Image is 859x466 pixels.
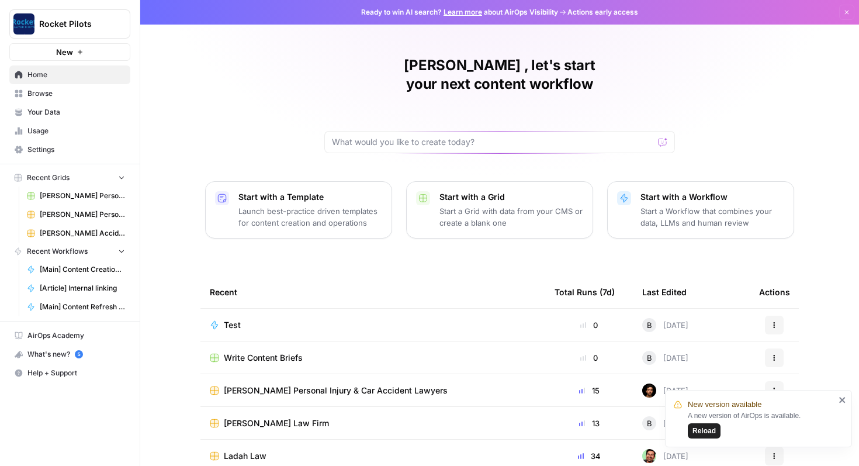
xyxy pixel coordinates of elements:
[27,368,125,378] span: Help + Support
[647,319,652,331] span: B
[555,417,624,429] div: 13
[13,13,34,34] img: Rocket Pilots Logo
[9,140,130,159] a: Settings
[439,191,583,203] p: Start with a Grid
[692,426,716,436] span: Reload
[332,136,653,148] input: What would you like to create today?
[439,205,583,229] p: Start a Grid with data from your CMS or create a blank one
[406,181,593,239] button: Start with a GridStart a Grid with data from your CMS or create a blank one
[27,172,70,183] span: Recent Grids
[9,243,130,260] button: Recent Workflows
[9,9,130,39] button: Workspace: Rocket Pilots
[27,330,125,341] span: AirOps Academy
[642,384,656,398] img: wt756mygx0n7rybn42vblmh42phm
[555,385,624,396] div: 15
[642,449,656,463] img: d1tj6q4qn00rgj0pg6jtyq0i5owx
[9,43,130,61] button: New
[361,7,558,18] span: Ready to win AI search? about AirOps Visibility
[640,191,784,203] p: Start with a Workflow
[9,345,130,364] button: What's new? 5
[647,417,652,429] span: B
[56,46,73,58] span: New
[640,205,784,229] p: Start a Workflow that combines your data, LLMs and human review
[40,264,125,275] span: [Main] Content Creation Brief
[10,346,130,363] div: What's new?
[555,319,624,331] div: 0
[40,209,125,220] span: [PERSON_NAME] Personal Injury & Car Accident Lawyers
[210,450,536,462] a: Ladah Law
[9,84,130,103] a: Browse
[224,319,241,331] span: Test
[324,56,675,94] h1: [PERSON_NAME] , let's start your next content workflow
[40,302,125,312] span: [Main] Content Refresh Article
[642,449,688,463] div: [DATE]
[224,352,303,364] span: Write Content Briefs
[647,352,652,364] span: B
[27,126,125,136] span: Usage
[642,416,688,430] div: [DATE]
[22,260,130,279] a: [Main] Content Creation Brief
[9,169,130,187] button: Recent Grids
[759,276,790,308] div: Actions
[40,191,125,201] span: [PERSON_NAME] Personal Injury & Car Accident Lawyers - Content Refresh
[27,88,125,99] span: Browse
[27,144,125,155] span: Settings
[9,65,130,84] a: Home
[839,395,847,405] button: close
[607,181,794,239] button: Start with a WorkflowStart a Workflow that combines your data, LLMs and human review
[77,351,80,357] text: 5
[555,450,624,462] div: 34
[75,350,83,358] a: 5
[39,18,110,30] span: Rocket Pilots
[567,7,638,18] span: Actions early access
[22,187,130,205] a: [PERSON_NAME] Personal Injury & Car Accident Lawyers - Content Refresh
[688,423,721,439] button: Reload
[22,224,130,243] a: [PERSON_NAME] Accident Attorneys
[205,181,392,239] button: Start with a TemplateLaunch best-practice driven templates for content creation and operations
[22,279,130,298] a: [Article] Internal linking
[688,399,761,410] span: New version available
[688,410,835,439] div: A new version of AirOps is available.
[27,70,125,80] span: Home
[642,318,688,332] div: [DATE]
[22,205,130,224] a: [PERSON_NAME] Personal Injury & Car Accident Lawyers
[27,107,125,118] span: Your Data
[238,205,382,229] p: Launch best-practice driven templates for content creation and operations
[40,283,125,294] span: [Article] Internal linking
[642,351,688,365] div: [DATE]
[238,191,382,203] p: Start with a Template
[642,384,688,398] div: [DATE]
[555,276,615,308] div: Total Runs (7d)
[555,352,624,364] div: 0
[210,385,536,396] a: [PERSON_NAME] Personal Injury & Car Accident Lawyers
[210,352,536,364] a: Write Content Briefs
[224,417,329,429] span: [PERSON_NAME] Law Firm
[40,228,125,239] span: [PERSON_NAME] Accident Attorneys
[27,246,88,257] span: Recent Workflows
[210,276,536,308] div: Recent
[444,8,482,16] a: Learn more
[22,298,130,316] a: [Main] Content Refresh Article
[210,319,536,331] a: Test
[9,364,130,382] button: Help + Support
[9,122,130,140] a: Usage
[9,326,130,345] a: AirOps Academy
[210,417,536,429] a: [PERSON_NAME] Law Firm
[224,450,266,462] span: Ladah Law
[9,103,130,122] a: Your Data
[642,276,687,308] div: Last Edited
[224,385,448,396] span: [PERSON_NAME] Personal Injury & Car Accident Lawyers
